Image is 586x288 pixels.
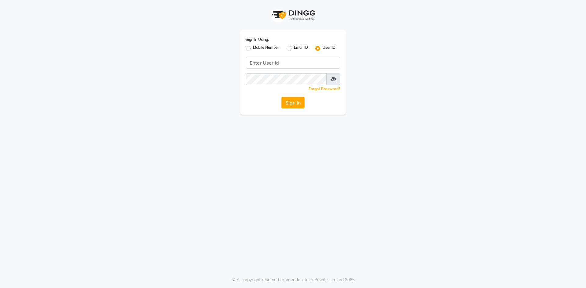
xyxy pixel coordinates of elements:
img: logo1.svg [269,6,317,24]
input: Username [246,73,327,85]
button: Sign In [281,97,305,108]
label: Email ID [294,45,308,52]
a: Forgot Password? [309,87,340,91]
label: Mobile Number [253,45,279,52]
input: Username [246,57,340,69]
label: Sign In Using: [246,37,269,42]
label: User ID [323,45,335,52]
